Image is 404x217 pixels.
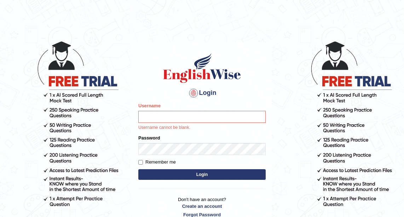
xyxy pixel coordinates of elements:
button: Login [138,169,266,180]
a: Create an account [138,203,266,210]
p: Username cannot be blank. [138,125,266,131]
label: Remember me [138,159,176,166]
label: Password [138,135,160,141]
label: Username [138,102,161,109]
h4: Login [138,87,266,99]
img: Logo of English Wise sign in for intelligent practice with AI [162,52,242,84]
input: Remember me [138,160,143,165]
